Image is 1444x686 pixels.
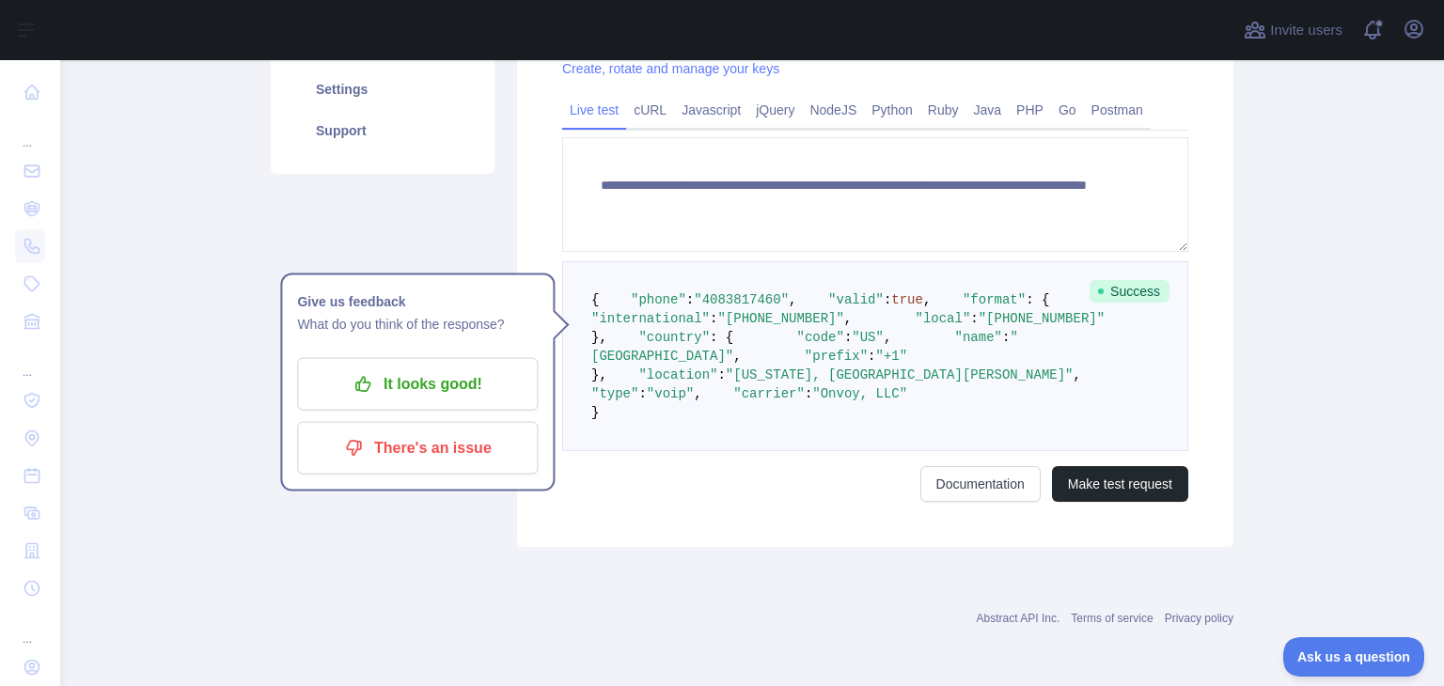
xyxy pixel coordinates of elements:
[293,110,472,151] a: Support
[694,386,701,401] span: ,
[1270,20,1342,41] span: Invite users
[591,330,607,345] span: },
[977,612,1060,625] a: Abstract API Inc.
[1026,292,1049,307] span: : {
[1165,612,1233,625] a: Privacy policy
[891,292,923,307] span: true
[805,386,812,401] span: :
[789,292,796,307] span: ,
[638,330,710,345] span: "country"
[802,95,864,125] a: NodeJS
[15,342,45,380] div: ...
[1009,95,1051,125] a: PHP
[717,311,843,326] span: "[PHONE_NUMBER]"
[1052,466,1188,502] button: Make test request
[710,330,733,345] span: : {
[884,292,891,307] span: :
[852,330,884,345] span: "US"
[828,292,884,307] span: "valid"
[710,311,717,326] span: :
[1002,330,1010,345] span: :
[733,349,741,364] span: ,
[796,330,843,345] span: "code"
[638,367,717,382] span: "location"
[694,292,789,307] span: "4083817460"
[920,95,966,125] a: Ruby
[591,405,599,420] span: }
[726,367,1074,382] span: "[US_STATE], [GEOGRAPHIC_DATA][PERSON_NAME]"
[963,292,1026,307] span: "format"
[15,609,45,647] div: ...
[979,311,1105,326] span: "[PHONE_NUMBER]"
[1074,367,1081,382] span: ,
[674,95,748,125] a: Javascript
[875,349,907,364] span: "+1"
[805,349,868,364] span: "prefix"
[748,95,802,125] a: jQuery
[1084,95,1151,125] a: Postman
[920,466,1041,502] a: Documentation
[1283,637,1425,677] iframe: Toggle Customer Support
[311,432,524,464] p: There's an issue
[923,292,931,307] span: ,
[970,311,978,326] span: :
[1071,612,1153,625] a: Terms of service
[717,367,725,382] span: :
[562,95,626,125] a: Live test
[638,386,646,401] span: :
[733,386,805,401] span: "carrier"
[297,358,538,411] button: It looks good!
[297,313,538,335] p: What do you think of the response?
[591,330,1018,364] span: "[GEOGRAPHIC_DATA]"
[311,368,524,400] p: It looks good!
[297,290,538,313] h1: Give us feedback
[844,311,852,326] span: ,
[966,95,1010,125] a: Java
[562,61,779,76] a: Create, rotate and manage your keys
[1090,280,1169,303] span: Success
[686,292,694,307] span: :
[1051,95,1084,125] a: Go
[15,113,45,150] div: ...
[297,422,538,475] button: There's an issue
[631,292,686,307] span: "phone"
[812,386,907,401] span: "Onvoy, LLC"
[1240,15,1346,45] button: Invite users
[647,386,694,401] span: "voip"
[915,311,970,326] span: "local"
[591,292,599,307] span: {
[864,95,920,125] a: Python
[844,330,852,345] span: :
[591,311,710,326] span: "international"
[591,386,638,401] span: "type"
[626,95,674,125] a: cURL
[591,367,607,382] span: },
[884,330,891,345] span: ,
[293,69,472,110] a: Settings
[955,330,1002,345] span: "name"
[868,349,875,364] span: :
